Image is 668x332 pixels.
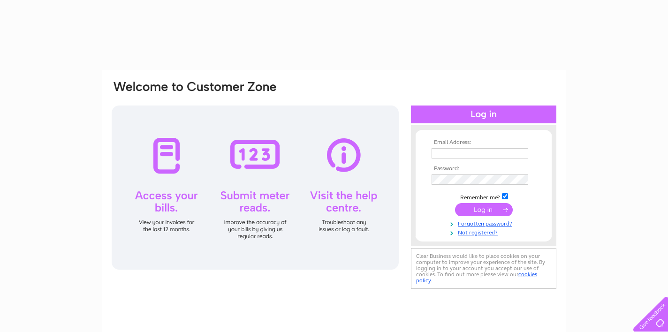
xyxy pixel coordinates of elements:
th: Email Address: [429,139,538,146]
a: cookies policy [416,271,537,284]
div: Clear Business would like to place cookies on your computer to improve your experience of the sit... [411,248,556,289]
a: Forgotten password? [432,219,538,227]
th: Password: [429,166,538,172]
input: Submit [455,203,513,216]
td: Remember me? [429,192,538,201]
a: Not registered? [432,227,538,236]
